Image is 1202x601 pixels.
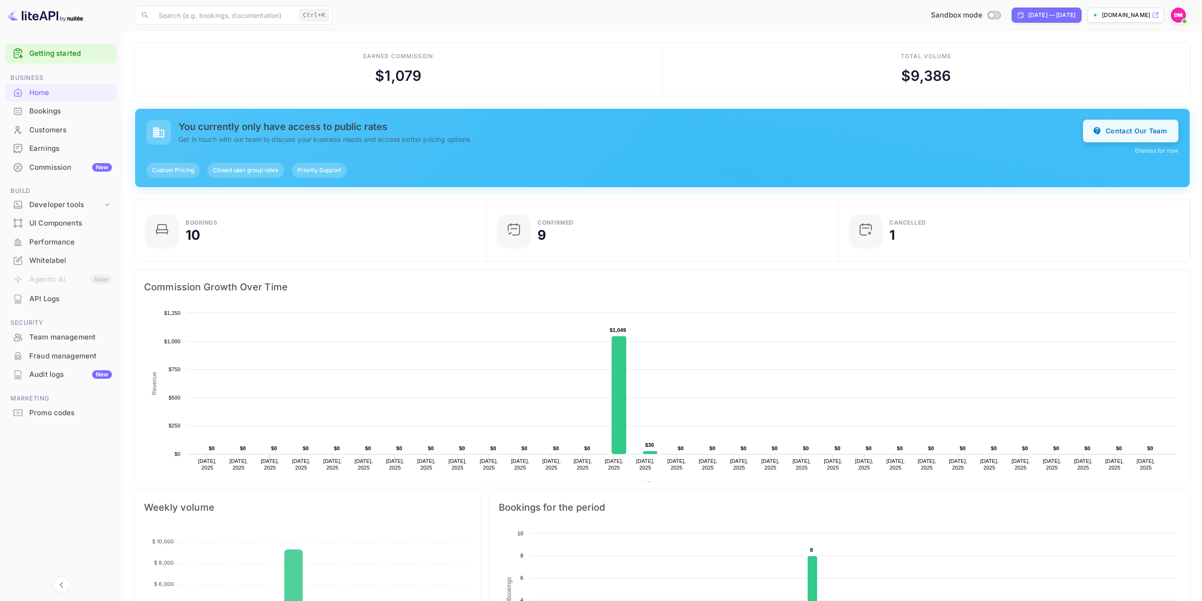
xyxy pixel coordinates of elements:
[29,106,112,117] div: Bookings
[8,8,83,23] img: LiteAPI logo
[6,197,117,213] div: Developer tools
[169,423,180,428] text: $250
[949,458,967,470] text: [DATE], 2025
[741,445,747,451] text: $0
[29,125,112,136] div: Customers
[980,458,998,470] text: [DATE], 2025
[6,347,117,365] a: Fraud management
[6,404,117,421] a: Promo codes
[1105,458,1124,470] text: [DATE], 2025
[396,445,402,451] text: $0
[793,458,811,470] text: [DATE], 2025
[375,65,421,87] div: $ 1,079
[240,445,246,451] text: $0
[927,10,1004,21] div: Switch to Production mode
[209,445,215,451] text: $0
[169,395,180,401] text: $500
[179,134,1083,144] p: Get in touch with our team to discuss your business needs and access better pricing options
[553,445,559,451] text: $0
[174,451,180,457] text: $0
[499,500,1181,515] span: Bookings for the period
[678,445,684,451] text: $0
[153,6,296,25] input: Search (e.g. bookings, documentation)
[29,255,112,266] div: Whitelabel
[271,445,277,451] text: $0
[355,458,373,470] text: [DATE], 2025
[6,121,117,139] a: Customers
[824,458,842,470] text: [DATE], 2025
[29,200,102,210] div: Developer tools
[803,445,809,451] text: $0
[1135,147,1178,155] button: Dismiss for now
[699,458,717,470] text: [DATE], 2025
[1147,445,1153,451] text: $0
[29,143,112,154] div: Earnings
[490,445,496,451] text: $0
[1043,458,1061,470] text: [DATE], 2025
[1083,120,1178,142] button: Contact Our Team
[29,162,112,173] div: Commission
[29,408,112,418] div: Promo codes
[6,214,117,233] div: UI Components
[29,218,112,229] div: UI Components
[292,458,310,470] text: [DATE], 2025
[709,445,716,451] text: $0
[991,445,997,451] text: $0
[960,445,966,451] text: $0
[6,158,117,176] a: CommissionNew
[6,252,117,270] div: Whitelabel
[154,581,174,587] tspan: $ 6,000
[261,458,279,470] text: [DATE], 2025
[6,347,117,366] div: Fraud management
[1012,458,1030,470] text: [DATE], 2025
[417,458,435,470] text: [DATE], 2025
[730,458,749,470] text: [DATE], 2025
[1116,445,1122,451] text: $0
[6,366,117,384] div: Audit logsNew
[146,166,200,174] span: Custom Pricing
[230,458,248,470] text: [DATE], 2025
[897,445,903,451] text: $0
[164,339,180,344] text: $1,000
[6,73,117,83] span: Business
[6,252,117,269] a: Whitelabel
[198,458,217,470] text: [DATE], 2025
[537,220,574,226] div: Confirmed
[1137,458,1155,470] text: [DATE], 2025
[667,458,686,470] text: [DATE], 2025
[636,458,655,470] text: [DATE], 2025
[889,220,926,226] div: CANCELLED
[6,233,117,252] div: Performance
[1102,11,1150,19] p: [DOMAIN_NAME]
[144,279,1181,295] span: Commission Growth Over Time
[901,52,951,61] div: Total volume
[6,318,117,328] span: Security
[520,575,523,581] text: 6
[645,442,654,448] text: $30
[517,531,523,536] text: 10
[655,481,679,488] text: Revenue
[6,139,117,157] a: Earnings
[29,332,112,343] div: Team management
[386,458,404,470] text: [DATE], 2025
[520,553,523,558] text: 8
[6,328,117,346] a: Team management
[1053,445,1059,451] text: $0
[918,458,936,470] text: [DATE], 2025
[901,65,951,87] div: $ 9,386
[610,327,626,333] text: $1,049
[292,166,347,174] span: Priority Support
[334,445,340,451] text: $0
[154,559,174,566] tspan: $ 8,000
[53,576,70,593] button: Collapse navigation
[6,290,117,308] div: API Logs
[6,102,117,120] a: Bookings
[6,186,117,196] span: Build
[299,9,329,21] div: Ctrl+K
[152,538,174,544] tspan: $ 10,000
[151,372,158,395] text: Revenue
[6,158,117,177] div: CommissionNew
[761,458,780,470] text: [DATE], 2025
[931,10,982,21] span: Sandbox mode
[605,458,623,470] text: [DATE], 2025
